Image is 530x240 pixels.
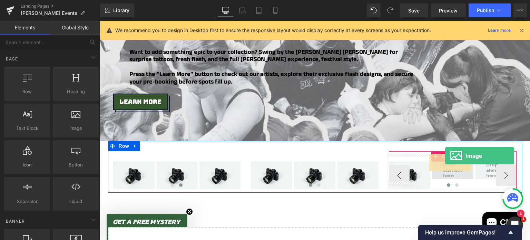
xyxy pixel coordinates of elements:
[100,3,134,17] a: New Library
[5,218,26,224] span: Banner
[17,120,31,131] span: Row
[381,191,425,214] inbox-online-store-chat: Shopify online store chat
[6,88,48,95] span: Row
[55,198,97,205] span: Liquid
[439,7,458,14] span: Preview
[425,229,507,236] span: Help us improve GemPages!
[30,27,298,45] b: Want to add something epic to your collection? Swing by the [PERSON_NAME] [PERSON_NAME] for surpr...
[113,7,129,13] span: Library
[469,3,511,17] button: Publish
[507,217,523,233] iframe: Intercom live chat
[6,198,48,205] span: Separator
[217,3,234,17] a: Desktop
[234,3,251,17] a: Laptop
[367,3,381,17] button: Undo
[383,3,397,17] button: Redo
[341,131,365,141] span: Carousel
[13,73,68,90] a: Learn more
[267,3,284,17] a: Mobile
[20,77,62,85] span: Learn more
[251,3,267,17] a: Tablet
[431,3,466,17] a: Preview
[6,161,48,169] span: Icon
[55,88,97,95] span: Heading
[21,10,77,16] span: [PERSON_NAME] Events
[6,125,48,132] span: Text Block
[31,120,40,131] a: Expand / Collapse
[425,228,515,237] button: Show survey - Help us improve GemPages!
[5,56,19,62] span: Base
[408,7,420,14] span: Save
[55,125,97,132] span: Image
[55,161,97,169] span: Button
[366,131,375,141] a: Expand / Collapse
[513,3,527,17] button: More
[30,49,314,67] b: Press the “Learn More” button to check out our artists, explore their exclusive flash designs, an...
[521,217,526,222] span: 1
[477,8,494,13] span: Publish
[485,26,513,35] a: Learn more
[115,27,431,34] p: We recommend you to design in Desktop first to ensure the responsive layout would display correct...
[21,3,100,9] a: Landing Pages
[50,21,100,35] a: Global Style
